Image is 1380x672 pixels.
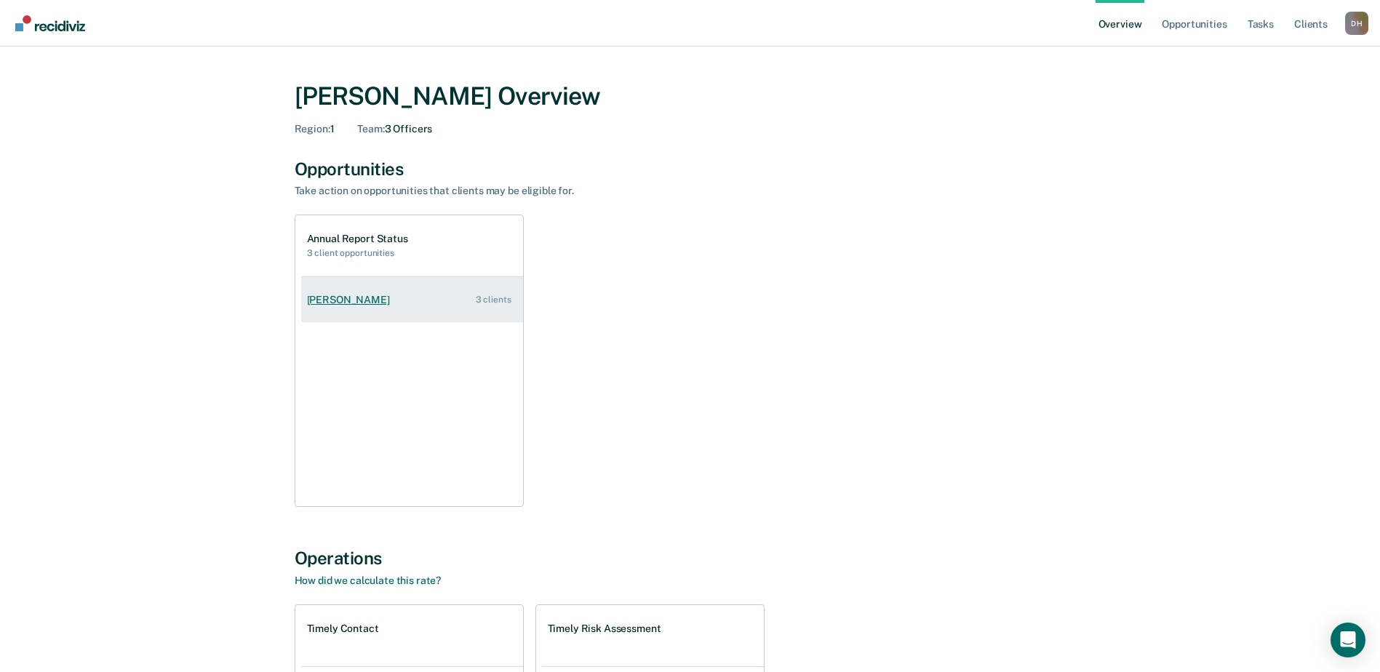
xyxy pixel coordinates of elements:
[295,123,330,135] span: Region :
[295,81,1086,111] div: [PERSON_NAME] Overview
[295,159,1086,180] div: Opportunities
[1345,12,1368,35] button: Profile dropdown button
[15,15,85,31] img: Recidiviz
[548,623,661,635] h1: Timely Risk Assessment
[295,575,442,586] a: How did we calculate this rate?
[1345,12,1368,35] div: D H
[295,548,1086,569] div: Operations
[476,295,511,305] div: 3 clients
[1331,623,1365,657] div: Open Intercom Messenger
[307,294,396,306] div: [PERSON_NAME]
[295,185,804,197] div: Take action on opportunities that clients may be eligible for.
[295,123,335,135] div: 1
[357,123,432,135] div: 3 Officers
[307,248,408,258] h2: 3 client opportunities
[307,623,379,635] h1: Timely Contact
[301,279,523,321] a: [PERSON_NAME] 3 clients
[357,123,384,135] span: Team :
[307,233,408,245] h1: Annual Report Status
